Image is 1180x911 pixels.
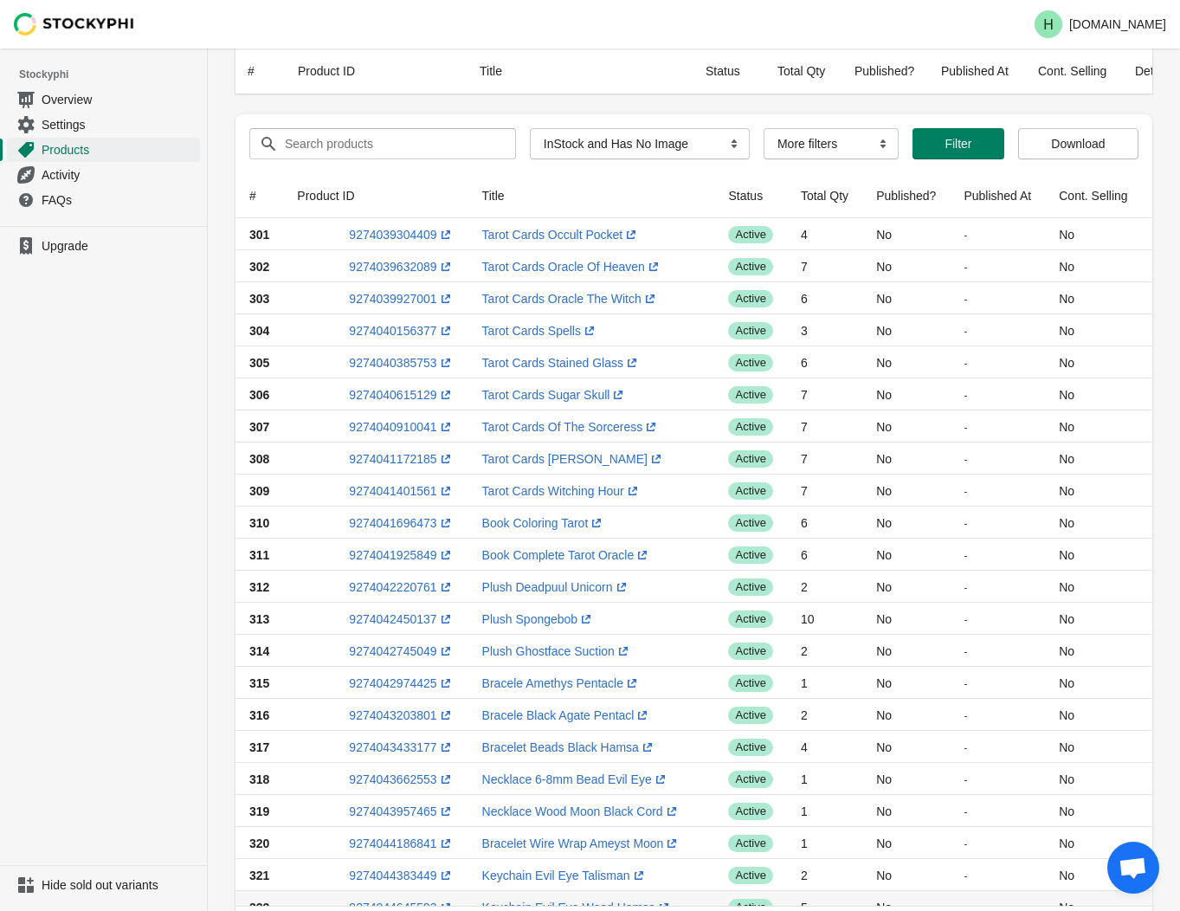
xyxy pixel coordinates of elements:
a: Tarot Cards Spells(opens a new window) [482,324,598,338]
a: Overview [7,87,200,112]
span: Overview [42,91,197,108]
p: [DOMAIN_NAME] [1069,17,1166,31]
td: No [862,250,950,282]
a: 9274042220761(opens a new window) [349,580,454,594]
td: No [862,635,950,667]
span: 320 [249,837,269,850]
td: No [862,859,950,891]
span: active [728,354,772,372]
a: Tarot Cards [PERSON_NAME](opens a new window) [482,452,665,466]
span: Upgrade [42,237,197,255]
td: No [1045,603,1141,635]
small: - [964,741,967,753]
span: Filter [945,137,971,151]
span: 309 [249,484,269,498]
span: 316 [249,708,269,722]
td: No [1045,859,1141,891]
td: No [862,827,950,859]
span: 321 [249,869,269,882]
a: Bracele Black Agate Pentacl(opens a new window) [482,708,652,722]
small: - [964,517,967,528]
td: 7 [787,475,862,507]
a: 9274043203801(opens a new window) [349,708,454,722]
small: - [964,805,967,817]
td: 2 [787,699,862,731]
td: No [862,731,950,763]
small: - [964,869,967,881]
a: Book Complete Tarot Oracle(opens a new window) [482,548,652,562]
td: 4 [787,218,862,250]
span: active [728,386,772,404]
td: No [1045,731,1141,763]
span: 308 [249,452,269,466]
a: Bracelet Beads Black Hamsa(opens a new window) [482,740,656,754]
text: H [1043,17,1054,32]
span: active [728,482,772,500]
td: No [1045,282,1141,314]
small: - [964,325,967,336]
span: active [728,739,772,756]
button: Avatar with initials H[DOMAIN_NAME] [1028,7,1173,42]
a: 9274043433177(opens a new window) [349,740,454,754]
a: Necklace 6-8mm Bead Evil Eye(opens a new window) [482,772,669,786]
td: 6 [787,282,862,314]
td: No [862,603,950,635]
span: Avatar with initials H [1035,10,1062,38]
td: No [862,410,950,443]
small: - [964,837,967,849]
td: No [862,667,950,699]
td: 7 [787,250,862,282]
a: 9274043662553(opens a new window) [349,772,454,786]
td: No [862,795,950,827]
span: Activity [42,166,197,184]
td: 7 [787,443,862,475]
td: 7 [787,378,862,410]
td: 1 [787,667,862,699]
a: Bracele Amethys Pentacle(opens a new window) [482,676,641,690]
th: Status [714,173,786,218]
td: No [1045,218,1141,250]
td: No [1045,250,1141,282]
a: 9274041401561(opens a new window) [349,484,454,498]
a: 9274042745049(opens a new window) [349,644,454,658]
td: 2 [787,571,862,603]
a: Tarot Cards Of The Sorceress(opens a new window) [482,420,661,434]
span: 303 [249,292,269,306]
a: 9274039304409(opens a new window) [349,228,454,242]
a: 9274044186841(opens a new window) [349,837,454,850]
td: No [862,539,950,571]
small: - [964,453,967,464]
th: Total Qty [787,173,862,218]
td: 2 [787,859,862,891]
td: No [1045,571,1141,603]
small: - [964,389,967,400]
th: Product ID [283,173,467,218]
td: 6 [787,507,862,539]
span: 301 [249,228,269,242]
a: Hide sold out variants [7,873,200,897]
a: Upgrade [7,234,200,258]
span: 314 [249,644,269,658]
td: No [862,443,950,475]
span: 318 [249,772,269,786]
td: No [1045,475,1141,507]
small: - [964,613,967,624]
a: FAQs [7,187,200,212]
span: active [728,514,772,532]
span: Settings [42,116,197,133]
a: Products [7,137,200,162]
td: 3 [787,314,862,346]
a: 9274041696473(opens a new window) [349,516,454,530]
a: 9274040385753(opens a new window) [349,356,454,370]
td: 4 [787,731,862,763]
td: 10 [787,603,862,635]
span: active [728,707,772,724]
a: 9274041172185(opens a new window) [349,452,454,466]
td: No [1045,443,1141,475]
span: active [728,418,772,436]
td: No [1045,635,1141,667]
a: Tarot Cards Occult Pocket(opens a new window) [482,228,641,242]
a: Plush Deadpuul Unicorn(opens a new window) [482,580,630,594]
span: active [728,578,772,596]
td: 1 [787,827,862,859]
